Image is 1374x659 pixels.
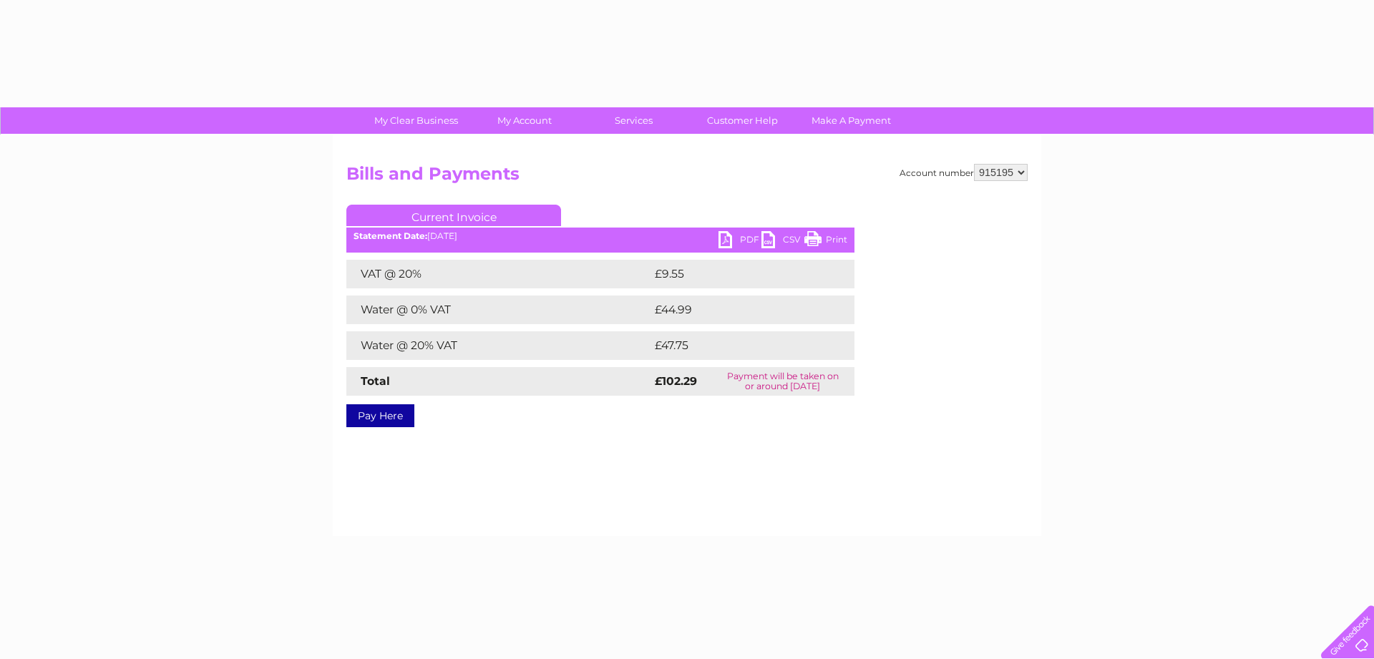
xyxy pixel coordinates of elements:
[900,164,1028,181] div: Account number
[346,231,854,241] div: [DATE]
[361,374,390,388] strong: Total
[346,164,1028,191] h2: Bills and Payments
[354,230,427,241] b: Statement Date:
[761,231,804,252] a: CSV
[346,296,651,324] td: Water @ 0% VAT
[575,107,693,134] a: Services
[466,107,584,134] a: My Account
[346,404,414,427] a: Pay Here
[346,331,651,360] td: Water @ 20% VAT
[683,107,801,134] a: Customer Help
[346,205,561,226] a: Current Invoice
[792,107,910,134] a: Make A Payment
[346,260,651,288] td: VAT @ 20%
[804,231,847,252] a: Print
[651,331,824,360] td: £47.75
[718,231,761,252] a: PDF
[357,107,475,134] a: My Clear Business
[651,260,821,288] td: £9.55
[651,296,827,324] td: £44.99
[711,367,854,396] td: Payment will be taken on or around [DATE]
[655,374,697,388] strong: £102.29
